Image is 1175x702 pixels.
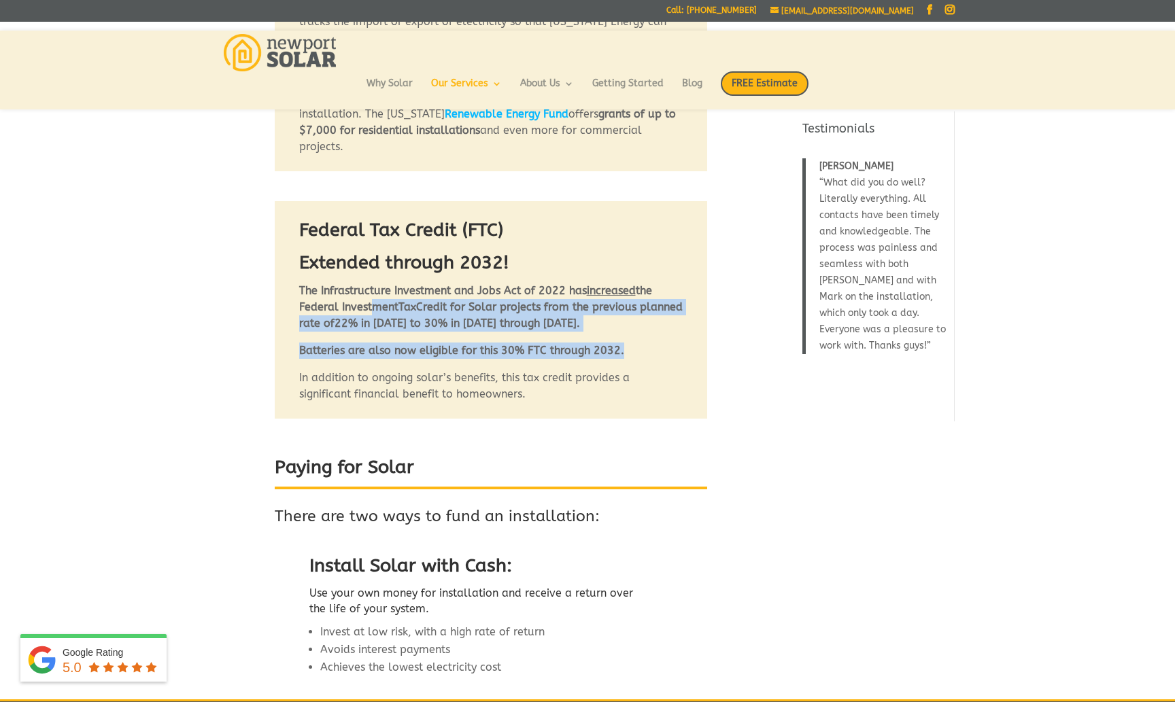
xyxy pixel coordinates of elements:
[299,107,676,137] strong: grants of up to $7,000 for residential installations
[592,79,664,102] a: Getting Started
[320,641,635,659] li: Avoids interest payments
[721,71,808,96] span: FREE Estimate
[63,660,82,675] span: 5.0
[802,158,946,354] blockquote: What did you do well? Literally everything. All contacts have been timely and knowledgeable. The ...
[275,456,414,478] strong: Paying for Solar
[299,251,509,273] strong: Extended through 2032!
[299,370,683,402] p: In addition to ongoing solar’s benefits, this tax credit provides a significant financial benefit...
[770,6,914,16] a: [EMAIL_ADDRESS][DOMAIN_NAME]
[367,79,413,102] a: Why Solar
[63,646,160,659] div: Google Rating
[320,659,635,676] li: Achieves the lowest electricity cost
[299,107,676,153] span: offers and even more for commercial projects.
[819,160,893,172] span: [PERSON_NAME]
[309,555,512,576] span: Install Solar with Cash:
[299,219,503,241] strong: Federal Tax Credit (FTC)
[299,75,678,120] span: For a Net Metering system with a site efficiency over 80%, [US_STATE] will help offset the cost o...
[309,586,635,623] h5: Use your own money for installation and receive a return over the life of your system.
[721,71,808,109] a: FREE Estimate
[587,284,636,297] span: increased
[320,623,635,641] li: Invest at low risk, with a high rate of return
[431,79,502,102] a: Our Services
[682,79,702,102] a: Blog
[666,6,757,20] a: Call: [PHONE_NUMBER]
[275,506,707,534] h3: There are two ways to fund an installation:
[398,300,416,313] span: Tax
[299,344,624,357] strong: Batteries are also now eligible for this 30% FTC through 2032.
[335,317,580,330] strong: 22% in [DATE] to 30% in [DATE] through [DATE].
[224,34,336,71] img: Newport Solar | Solar Energy Optimized.
[299,284,683,330] strong: The Infrastructure Investment and Jobs Act of 2022 has the Federal Investment Credit for Solar pr...
[802,120,946,144] h4: Testimonials
[520,79,574,102] a: About Us
[445,107,568,120] a: Renewable Energy Fund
